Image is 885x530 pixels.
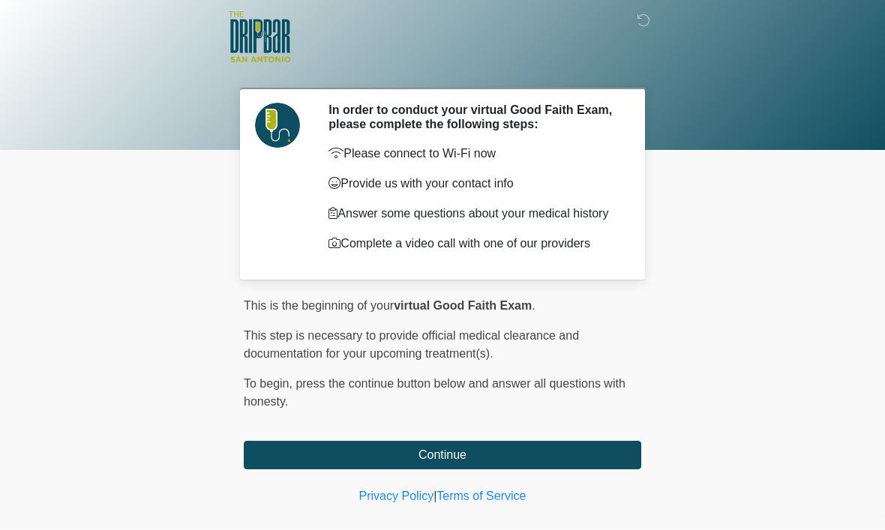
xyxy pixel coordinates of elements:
[433,490,436,502] a: |
[328,145,619,163] p: Please connect to Wi-Fi now
[244,299,394,312] span: This is the beginning of your
[328,235,619,253] p: Complete a video call with one of our providers
[359,490,434,502] a: Privacy Policy
[328,205,619,223] p: Answer some questions about your medical history
[255,103,300,148] img: Agent Avatar
[532,299,535,312] span: .
[244,329,579,360] span: This step is necessary to provide official medical clearance and documentation for your upcoming ...
[436,490,526,502] a: Terms of Service
[328,103,619,131] h2: In order to conduct your virtual Good Faith Exam, please complete the following steps:
[244,441,641,469] button: Continue
[229,11,290,64] img: The DRIPBaR - San Antonio Fossil Creek Logo
[244,377,625,408] span: press the continue button below and answer all questions with honesty.
[328,175,619,193] p: Provide us with your contact info
[394,299,532,312] strong: virtual Good Faith Exam
[244,377,295,390] span: To begin,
